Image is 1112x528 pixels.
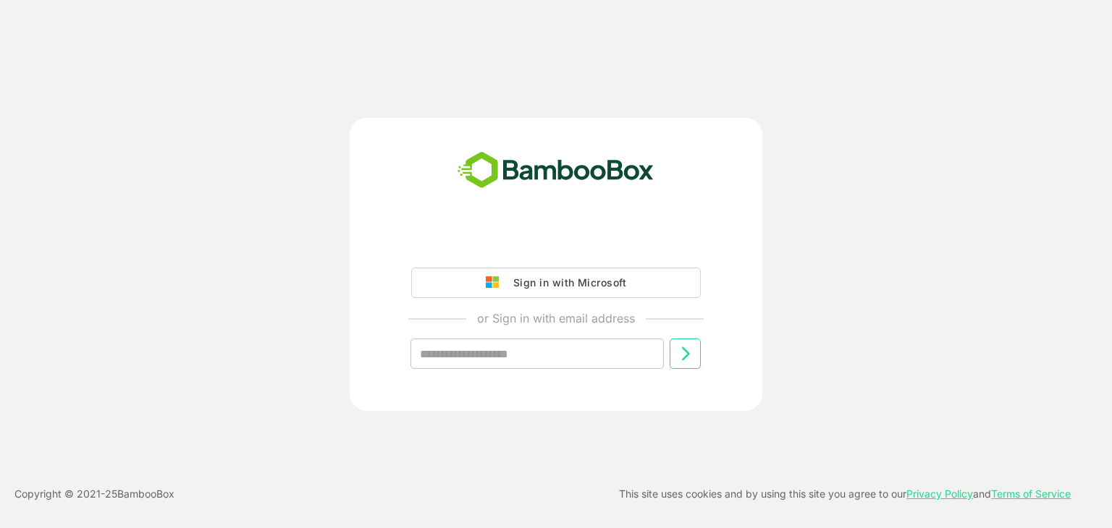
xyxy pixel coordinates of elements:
[486,276,506,289] img: google
[411,268,701,298] button: Sign in with Microsoft
[906,487,973,500] a: Privacy Policy
[14,485,174,503] p: Copyright © 2021- 25 BambooBox
[991,487,1071,500] a: Terms of Service
[450,147,662,195] img: bamboobox
[506,273,626,292] div: Sign in with Microsoft
[619,485,1071,503] p: This site uses cookies and by using this site you agree to our and
[477,310,635,327] p: or Sign in with email address
[404,227,708,259] iframe: Sign in with Google Button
